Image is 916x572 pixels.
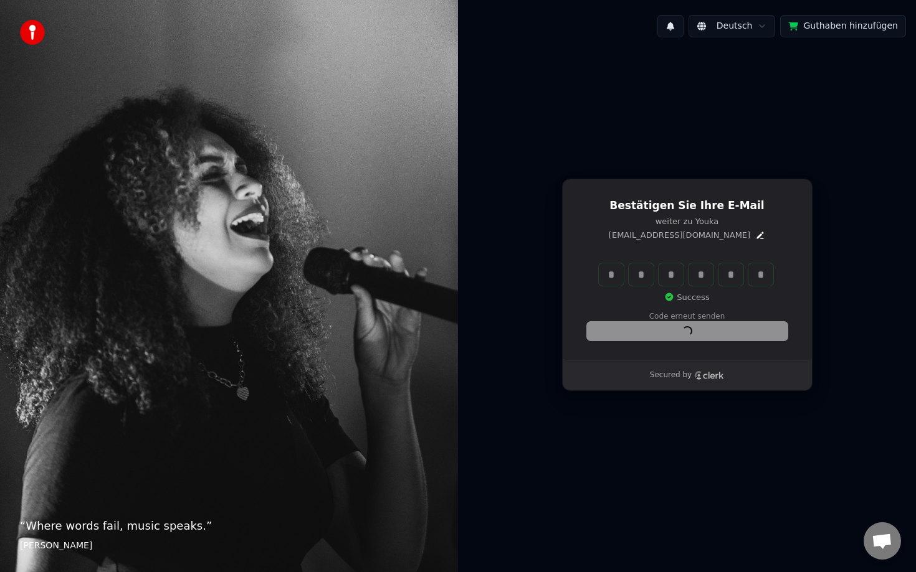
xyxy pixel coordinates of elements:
h1: Bestätigen Sie Ihre E-Mail [587,199,788,213]
img: youka [20,20,45,45]
a: Clerk logo [694,371,724,380]
button: Guthaben hinzufügen [780,15,906,37]
p: “ Where words fail, music speaks. ” [20,517,438,535]
a: Chat öffnen [864,522,901,560]
p: weiter zu Youka [587,216,788,227]
button: Edit [755,230,765,240]
p: Secured by [650,370,692,380]
div: Verification code input [596,261,776,288]
p: [EMAIL_ADDRESS][DOMAIN_NAME] [609,230,750,241]
footer: [PERSON_NAME] [20,540,438,552]
p: Success [664,292,709,303]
